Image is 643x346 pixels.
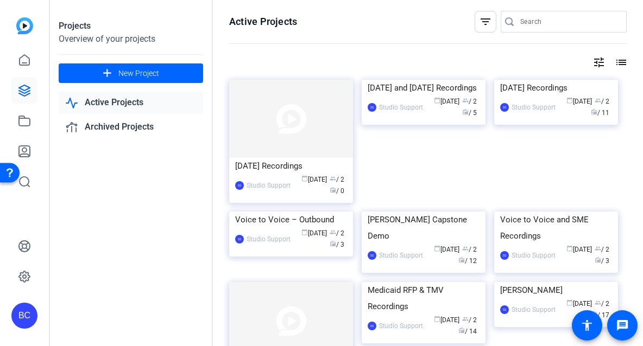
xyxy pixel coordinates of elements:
span: radio [591,108,597,115]
div: [DATE] Recordings [500,80,612,96]
span: group [595,299,601,306]
span: calendar_today [566,97,573,104]
div: Voice to Voice and SME Recordings [500,212,612,244]
span: [DATE] [301,229,327,237]
mat-icon: tune [592,56,606,69]
span: [DATE] [434,98,459,105]
span: calendar_today [434,97,440,104]
img: blue-gradient.svg [16,17,33,34]
div: Studio Support [512,250,556,261]
div: SS [235,235,244,244]
span: group [462,245,469,252]
div: [PERSON_NAME] [500,282,612,298]
span: group [595,97,601,104]
a: Archived Projects [59,116,203,138]
div: Studio Support [512,102,556,113]
span: group [595,245,601,252]
button: New Project [59,63,203,83]
div: Projects [59,20,203,33]
span: radio [458,327,465,334]
mat-icon: filter_list [479,15,492,28]
span: calendar_today [301,175,308,182]
span: [DATE] [434,246,459,253]
div: BC [11,303,37,329]
span: calendar_today [566,245,573,252]
div: Overview of your projects [59,33,203,46]
div: Studio Support [247,180,291,191]
div: SS [500,305,509,314]
span: / 0 [330,187,344,195]
div: [DATE] Recordings [235,158,347,174]
span: / 2 [595,98,609,105]
div: Studio Support [379,102,423,113]
span: radio [330,187,336,193]
span: [DATE] [566,246,592,253]
span: / 12 [458,257,477,265]
span: / 2 [595,246,609,253]
div: SS [235,181,244,190]
span: [DATE] [301,176,327,183]
span: New Project [118,68,159,79]
div: SS [368,103,376,112]
mat-icon: accessibility [581,319,594,332]
div: Voice to Voice – Outbound [235,212,347,228]
div: SS [500,251,509,260]
span: / 3 [330,241,344,248]
span: calendar_today [434,316,440,322]
span: group [330,175,336,182]
input: Search [520,15,618,28]
div: SS [500,103,509,112]
span: calendar_today [566,299,573,306]
span: group [462,97,469,104]
div: SS [368,251,376,260]
span: / 11 [591,109,609,117]
span: / 3 [595,257,609,265]
div: [DATE] and [DATE] Recordings [368,80,480,96]
span: / 2 [330,229,344,237]
span: / 2 [462,316,477,324]
div: Studio Support [512,304,556,315]
div: SS [368,322,376,330]
span: group [462,316,469,322]
span: [DATE] [566,98,592,105]
span: calendar_today [434,245,440,252]
span: radio [595,257,601,263]
div: [PERSON_NAME] Capstone Demo [368,212,480,244]
mat-icon: list [614,56,627,69]
h1: Active Projects [229,15,297,28]
a: Active Projects [59,92,203,114]
span: / 2 [595,300,609,307]
span: [DATE] [566,300,592,307]
span: [DATE] [434,316,459,324]
span: / 2 [462,246,477,253]
div: Studio Support [379,321,423,331]
div: Studio Support [379,250,423,261]
span: calendar_today [301,229,308,235]
span: / 5 [462,109,477,117]
span: group [330,229,336,235]
span: radio [458,257,465,263]
div: Studio Support [247,234,291,245]
span: / 2 [330,176,344,183]
div: Medicaid RFP & TMV Recordings [368,282,480,315]
span: / 2 [462,98,477,105]
span: radio [462,108,469,115]
span: radio [330,240,336,247]
mat-icon: message [616,319,629,332]
span: / 14 [458,328,477,335]
mat-icon: add [100,67,114,80]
